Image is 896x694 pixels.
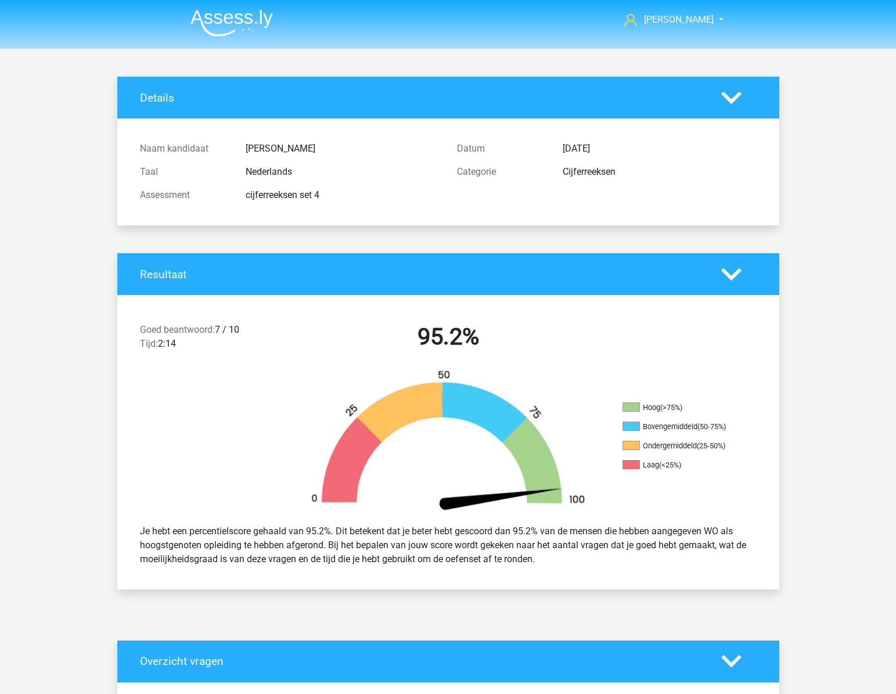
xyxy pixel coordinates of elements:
[697,441,725,450] div: (25-50%)
[622,460,739,470] li: Laag
[140,338,158,349] span: Tijd:
[292,369,605,515] img: 95.143280480a54.png
[131,520,765,571] div: Je hebt een percentielscore gehaald van 95.2%. Dit betekent dat je beter hebt gescoord dan 95.2% ...
[622,441,739,451] li: Ondergemiddeld
[622,402,739,413] li: Hoog
[644,14,714,25] span: [PERSON_NAME]
[131,142,237,156] div: Naam kandidaat
[622,422,739,432] li: Bovengemiddeld
[697,422,726,431] div: (50-75%)
[554,165,765,179] div: Cijferreeksen
[660,403,682,412] div: (>75%)
[131,323,290,355] div: 7 / 10 2:14
[237,188,448,202] div: cijferreeksen set 4
[140,91,704,105] h4: Details
[190,9,273,37] img: Assessly
[448,142,554,156] div: Datum
[131,188,237,202] div: Assessment
[140,324,215,335] span: Goed beantwoord:
[659,461,681,469] div: (<25%)
[237,165,448,179] div: Nederlands
[131,165,237,179] div: Taal
[298,323,598,351] h2: 95.2%
[140,268,704,281] h4: Resultaat
[620,13,715,27] a: [PERSON_NAME]
[237,142,448,156] div: [PERSON_NAME]
[554,142,765,156] div: [DATE]
[140,655,704,668] h4: Overzicht vragen
[448,165,554,179] div: Categorie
